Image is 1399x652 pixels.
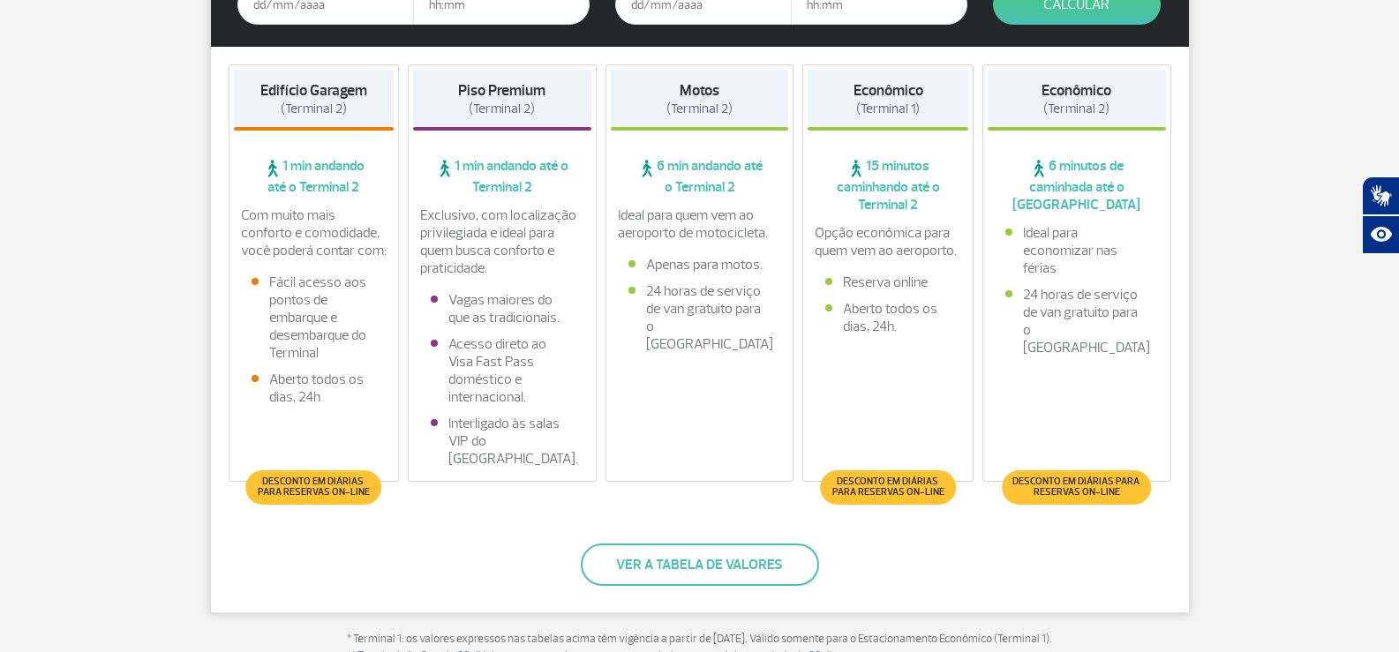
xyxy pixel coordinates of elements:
button: Ver a tabela de valores [581,543,819,586]
strong: Piso Premium [458,81,545,100]
li: Fácil acesso aos pontos de embarque e desembarque do Terminal [252,274,377,362]
span: 1 min andando até o Terminal 2 [413,157,591,196]
p: Opção econômica para quem vem ao aeroporto. [815,224,961,259]
li: Acesso direto ao Visa Fast Pass doméstico e internacional. [431,335,574,406]
li: Reserva online [825,274,951,291]
span: 6 minutos de caminhada até o [GEOGRAPHIC_DATA] [988,157,1166,214]
li: Apenas para motos. [628,256,771,274]
li: Vagas maiores do que as tradicionais. [431,291,574,326]
span: Desconto em diárias para reservas on-line [255,476,372,498]
li: 24 horas de serviço de van gratuito para o [GEOGRAPHIC_DATA] [1005,286,1148,356]
strong: Econômico [1042,81,1111,100]
li: Aberto todos os dias, 24h. [825,300,951,335]
span: Desconto em diárias para reservas on-line [1011,476,1142,498]
span: 6 min andando até o Terminal 2 [611,157,789,196]
li: Interligado às salas VIP do [GEOGRAPHIC_DATA]. [431,415,574,468]
p: Ideal para quem vem ao aeroporto de motocicleta. [618,206,782,242]
p: Com muito mais conforto e comodidade, você poderá contar com: [241,206,387,259]
li: Ideal para economizar nas férias [1005,224,1148,277]
strong: Edifício Garagem [260,81,367,100]
span: (Terminal 2) [666,101,733,117]
span: Desconto em diárias para reservas on-line [829,476,946,498]
strong: Motos [680,81,719,100]
div: Plugin de acessibilidade da Hand Talk. [1362,176,1399,254]
span: (Terminal 2) [469,101,535,117]
span: (Terminal 2) [1043,101,1109,117]
li: 24 horas de serviço de van gratuito para o [GEOGRAPHIC_DATA] [628,282,771,353]
span: 15 minutos caminhando até o Terminal 2 [808,157,968,214]
strong: Econômico [854,81,923,100]
li: Aberto todos os dias, 24h [252,371,377,406]
button: Abrir tradutor de língua de sinais. [1362,176,1399,215]
button: Abrir recursos assistivos. [1362,215,1399,254]
p: Exclusivo, com localização privilegiada e ideal para quem busca conforto e praticidade. [420,206,584,277]
span: (Terminal 1) [856,101,920,117]
span: (Terminal 2) [281,101,347,117]
span: 1 min andando até o Terminal 2 [234,157,395,196]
